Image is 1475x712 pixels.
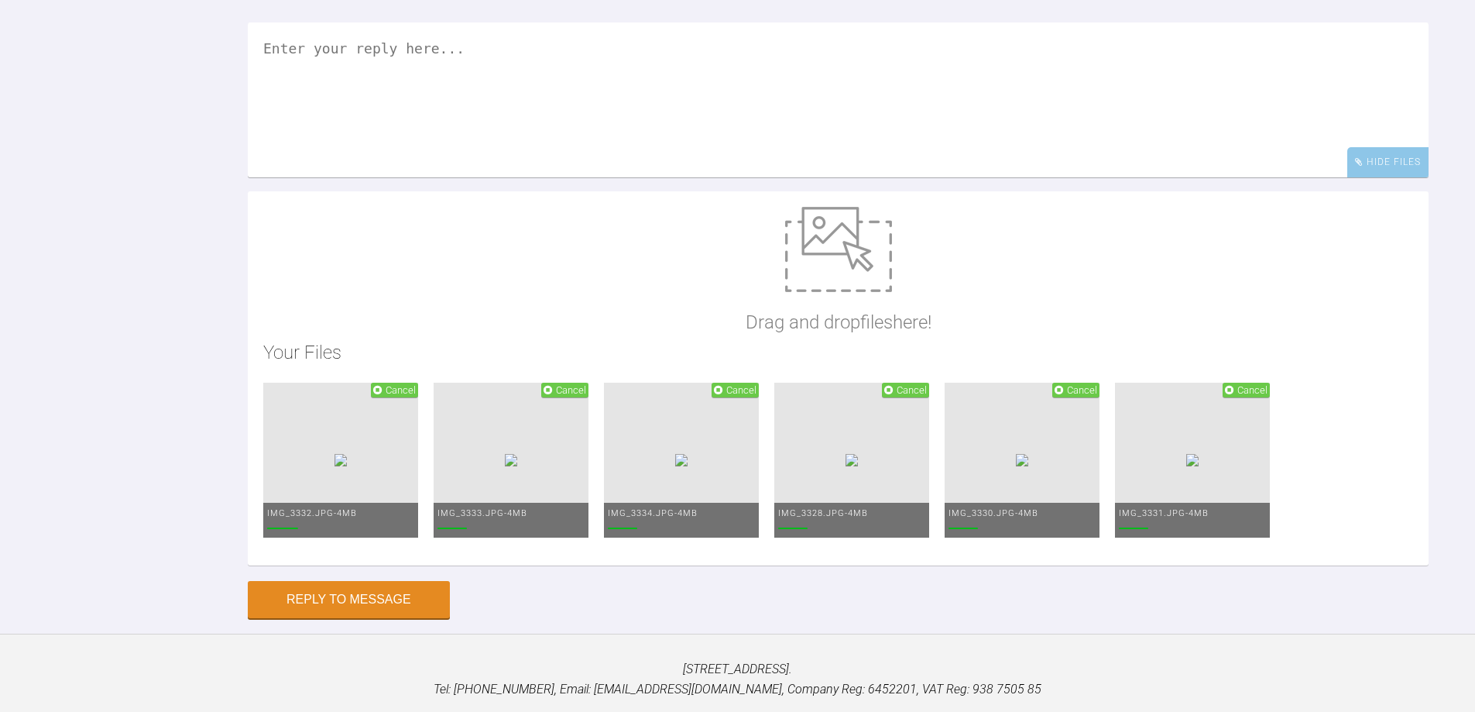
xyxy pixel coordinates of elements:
span: IMG_3331.JPG - 4MB [1119,508,1209,518]
button: Reply to Message [248,581,450,618]
span: Cancel [556,384,586,396]
img: f380cc2f-ec36-4036-b07f-135540cee998 [675,454,688,466]
span: Cancel [897,384,927,396]
img: cf97a989-2e92-4298-8b4a-6af43b4a0992 [505,454,517,466]
img: c7452e5e-666f-4afa-b0e1-6f4a88fdf656 [1016,454,1028,466]
span: Cancel [726,384,756,396]
span: IMG_3333.JPG - 4MB [437,508,527,518]
img: 41a3c3a0-07f2-449a-a5e7-dd60524bbe85 [1186,454,1199,466]
p: Drag and drop files here! [746,308,931,337]
span: IMG_3328.JPG - 4MB [778,508,868,518]
img: e9344c0d-6ea9-4250-8e23-2b774770251d [334,454,347,466]
span: IMG_3334.JPG - 4MB [608,508,698,518]
span: IMG_3330.JPG - 4MB [948,508,1038,518]
p: [STREET_ADDRESS]. Tel: [PHONE_NUMBER], Email: [EMAIL_ADDRESS][DOMAIN_NAME], Company Reg: 6452201,... [25,659,1450,699]
img: 13479003-9904-4f0b-96a4-7f0b33b038ac [846,454,858,466]
span: Cancel [1067,384,1097,396]
h2: Your Files [263,338,1413,367]
span: Cancel [386,384,416,396]
span: IMG_3332.JPG - 4MB [267,508,357,518]
div: Hide Files [1347,147,1429,177]
span: Cancel [1237,384,1267,396]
